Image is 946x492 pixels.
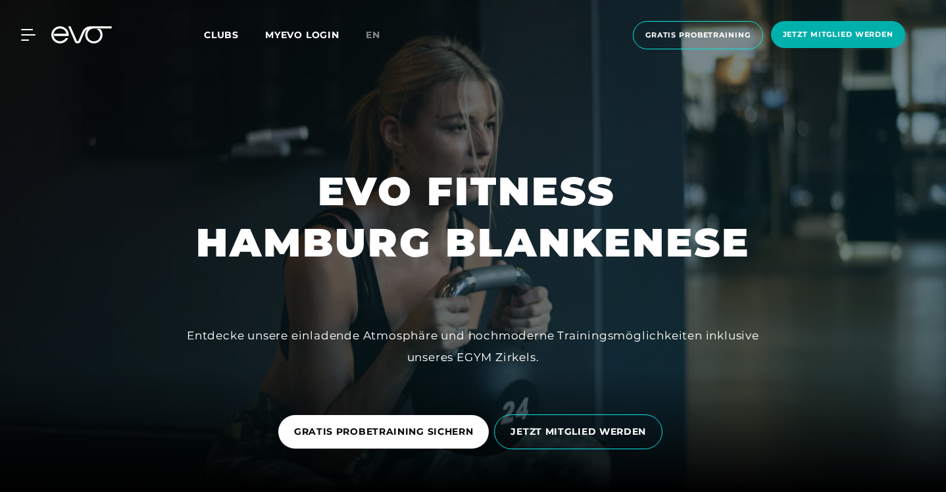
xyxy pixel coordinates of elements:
a: MYEVO LOGIN [265,29,339,41]
span: GRATIS PROBETRAINING SICHERN [294,425,474,439]
div: Entdecke unsere einladende Atmosphäre und hochmoderne Trainingsmöglichkeiten inklusive unseres EG... [177,325,769,368]
h1: EVO FITNESS HAMBURG BLANKENESE [196,166,750,268]
a: Clubs [204,28,265,41]
span: Jetzt Mitglied werden [783,29,893,40]
a: Jetzt Mitglied werden [767,21,909,49]
span: JETZT MITGLIED WERDEN [510,425,646,439]
span: en [366,29,380,41]
span: Gratis Probetraining [645,30,751,41]
a: Gratis Probetraining [629,21,767,49]
a: GRATIS PROBETRAINING SICHERN [278,405,495,458]
a: JETZT MITGLIED WERDEN [494,405,668,459]
a: en [366,28,396,43]
span: Clubs [204,29,239,41]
